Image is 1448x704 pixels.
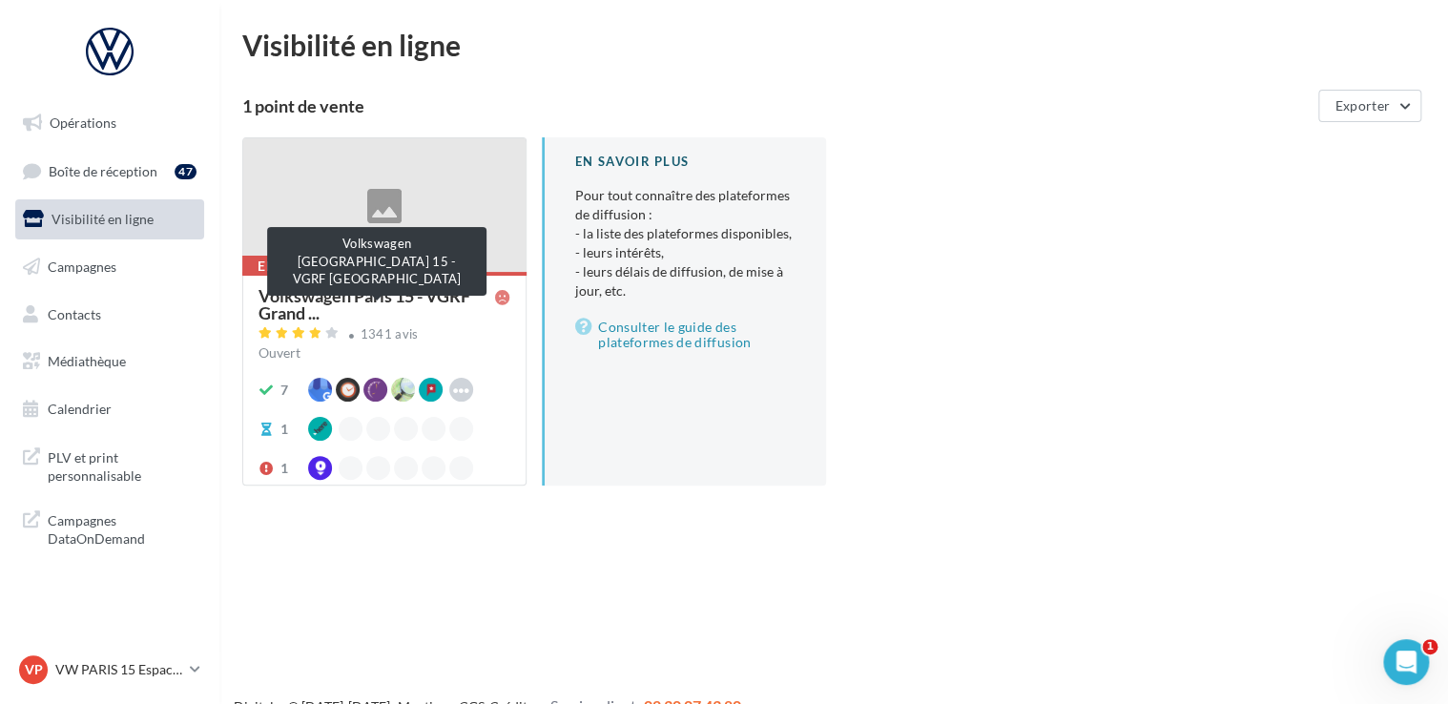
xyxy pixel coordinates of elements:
span: Contacts [48,305,101,321]
div: Visibilité en ligne [242,31,1425,59]
span: Campagnes DataOnDemand [48,507,197,549]
a: Opérations [11,103,208,143]
span: Boîte de réception [49,162,157,178]
a: 1341 avis [259,324,510,347]
a: Contacts [11,295,208,335]
a: Consulter le guide des plateformes de diffusion [575,316,796,354]
li: - la liste des plateformes disponibles, [575,224,796,243]
span: PLV et print personnalisable [48,445,197,486]
span: Campagnes [48,259,116,275]
span: Volkswagen Paris 15 - VGRF Grand ... [259,287,495,321]
a: Visibilité en ligne [11,199,208,239]
span: Visibilité en ligne [52,211,154,227]
iframe: Intercom live chat [1383,639,1429,685]
div: 1 [280,459,288,478]
li: - leurs intérêts, [575,243,796,262]
p: VW PARIS 15 Espace Suffren [55,660,182,679]
a: Campagnes [11,247,208,287]
div: 47 [175,164,197,179]
a: PLV et print personnalisable [11,437,208,493]
span: VP [25,660,43,679]
div: En erreur [242,256,357,277]
li: - leurs délais de diffusion, de mise à jour, etc. [575,262,796,300]
div: 7 [280,381,288,400]
a: Campagnes DataOnDemand [11,500,208,556]
div: 1341 avis [361,328,419,341]
span: Opérations [50,114,116,131]
span: Exporter [1334,97,1390,114]
a: Médiathèque [11,342,208,382]
a: VP VW PARIS 15 Espace Suffren [15,652,204,688]
button: Exporter [1318,90,1421,122]
p: Pour tout connaître des plateformes de diffusion : [575,186,796,300]
div: 1 point de vente [242,97,1311,114]
div: Volkswagen [GEOGRAPHIC_DATA] 15 - VGRF [GEOGRAPHIC_DATA] [267,227,486,296]
a: Boîte de réception47 [11,151,208,192]
span: Calendrier [48,401,112,417]
span: Médiathèque [48,353,126,369]
div: En savoir plus [575,153,796,171]
a: Calendrier [11,389,208,429]
div: 1 [280,420,288,439]
span: Ouvert [259,344,300,361]
span: 1 [1422,639,1438,654]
